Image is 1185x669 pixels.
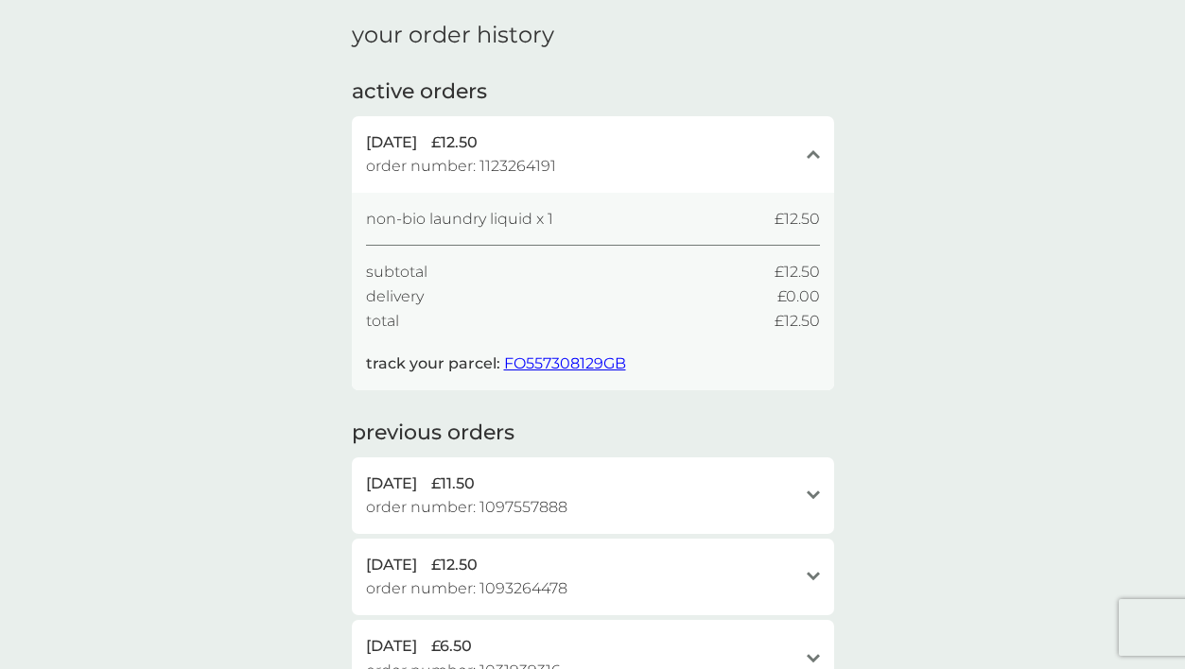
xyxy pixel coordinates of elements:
[775,260,820,284] span: £12.50
[366,553,417,577] span: [DATE]
[431,634,472,659] span: £6.50
[366,207,553,232] span: non-bio laundry liquid x 1
[366,576,567,601] span: order number: 1093264478
[366,309,399,334] span: total
[431,553,478,577] span: £12.50
[366,284,424,309] span: delivery
[366,260,427,284] span: subtotal
[352,77,487,107] h2: active orders
[431,130,478,155] span: £12.50
[431,472,475,496] span: £11.50
[366,472,417,496] span: [DATE]
[366,495,567,520] span: order number: 1097557888
[366,130,417,155] span: [DATE]
[366,154,556,179] span: order number: 1123264191
[366,352,626,376] p: track your parcel:
[366,634,417,659] span: [DATE]
[504,354,626,372] a: FO557308129GB
[775,309,820,334] span: £12.50
[352,419,514,448] h2: previous orders
[352,22,554,49] h1: your order history
[775,207,820,232] span: £12.50
[777,284,820,309] span: £0.00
